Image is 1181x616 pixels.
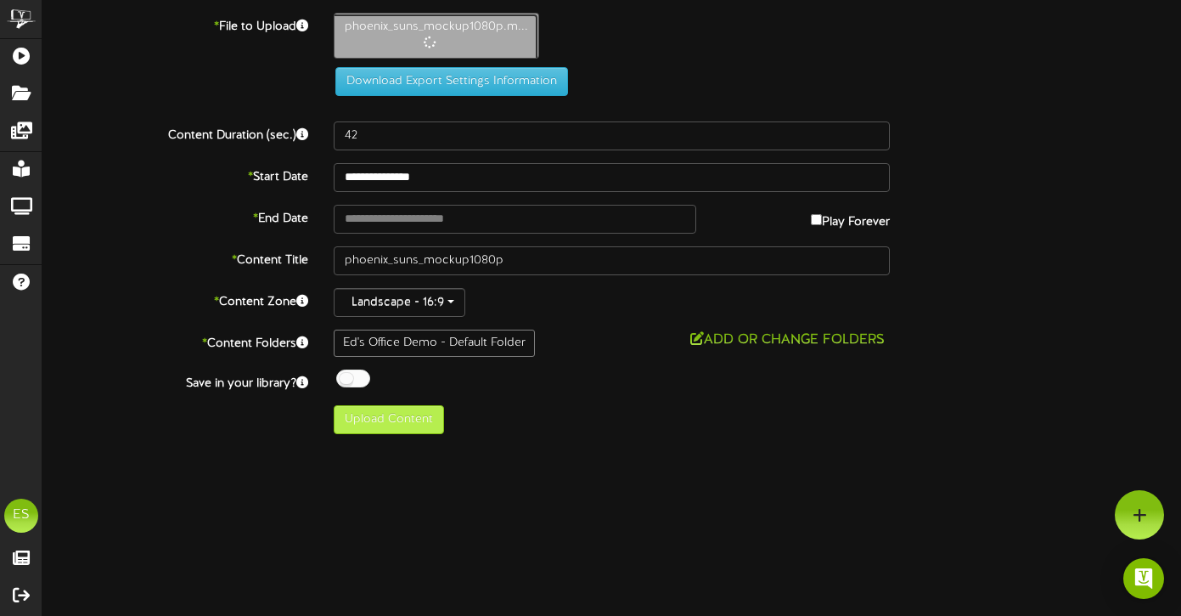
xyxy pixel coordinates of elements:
label: End Date [30,205,321,228]
a: Download Export Settings Information [327,75,568,88]
div: Ed's Office Demo - Default Folder [334,330,535,357]
label: Content Title [30,246,321,269]
label: Start Date [30,163,321,186]
button: Download Export Settings Information [335,67,568,96]
label: Save in your library? [30,370,321,393]
label: Content Duration (sec.) [30,122,321,144]
button: Upload Content [334,405,444,434]
label: Content Folders [30,330,321,353]
button: Add or Change Folders [685,330,890,351]
input: Title of this Content [334,246,891,275]
label: Content Zone [30,288,321,311]
button: Landscape - 16:9 [334,288,465,317]
label: Play Forever [811,205,890,231]
div: Open Intercom Messenger [1123,558,1164,599]
div: ES [4,499,38,533]
input: Play Forever [811,214,822,225]
label: File to Upload [30,13,321,36]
